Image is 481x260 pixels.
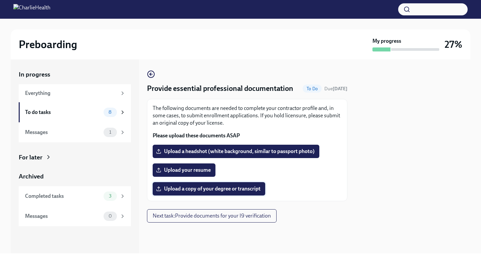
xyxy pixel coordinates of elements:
[105,193,116,199] span: 3
[147,209,277,223] button: Next task:Provide documents for your I9 verification
[19,153,42,162] div: For later
[25,213,101,220] div: Messages
[157,167,211,173] span: Upload your resume
[153,213,271,219] span: Next task : Provide documents for your I9 verification
[324,86,347,92] span: Due
[25,109,101,116] div: To do tasks
[445,38,462,50] h3: 27%
[25,192,101,200] div: Completed tasks
[333,86,347,92] strong: [DATE]
[147,84,293,94] h4: Provide essential professional documentation
[19,84,131,102] a: Everything
[25,90,117,97] div: Everything
[13,4,50,15] img: CharlieHealth
[25,129,101,136] div: Messages
[324,86,347,92] span: September 24th, 2025 09:00
[105,110,116,115] span: 8
[105,130,115,135] span: 1
[153,163,215,177] label: Upload your resume
[19,186,131,206] a: Completed tasks3
[19,102,131,122] a: To do tasks8
[153,105,342,127] p: The following documents are needed to complete your contractor profile and, in some cases, to sub...
[157,148,315,155] span: Upload a headshot (white background, similar to passport photo)
[19,70,131,79] a: In progress
[303,86,322,91] span: To Do
[19,206,131,226] a: Messages0
[19,122,131,142] a: Messages1
[19,153,131,162] a: For later
[19,38,77,51] h2: Preboarding
[153,132,240,139] strong: Please upload these documents ASAP
[153,145,319,158] label: Upload a headshot (white background, similar to passport photo)
[19,172,131,181] a: Archived
[157,185,261,192] span: Upload a copy of your degree or transcript
[153,182,265,196] label: Upload a copy of your degree or transcript
[105,214,116,219] span: 0
[372,37,401,45] strong: My progress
